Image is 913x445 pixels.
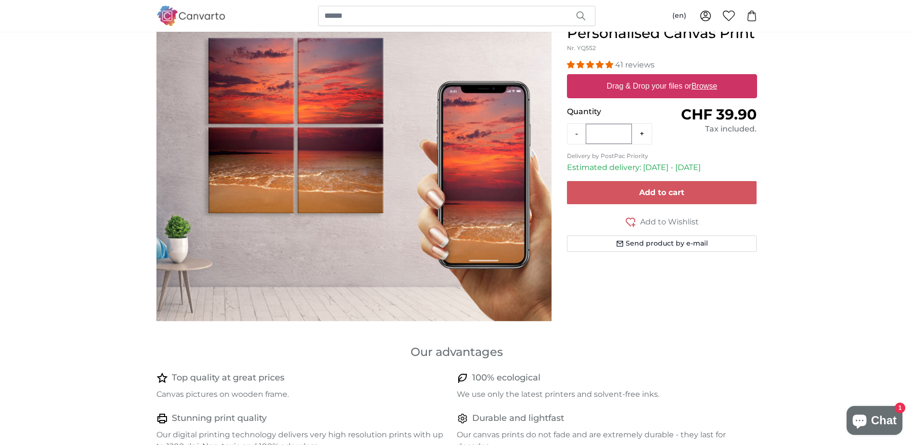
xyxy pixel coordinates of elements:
u: Browse [692,82,717,90]
button: Add to cart [567,181,757,204]
div: 1 of 1 [156,25,552,321]
span: 41 reviews [615,60,655,69]
span: CHF 39.90 [681,105,757,123]
p: Canvas pictures on wooden frame. [156,389,449,400]
inbox-online-store-chat: Shopify online store chat [844,406,905,437]
button: - [567,124,586,144]
p: Delivery by PostPac Priority [567,152,757,160]
span: 4.98 stars [567,60,615,69]
p: Estimated delivery: [DATE] - [DATE] [567,162,757,173]
label: Drag & Drop your files or [603,77,720,96]
div: Tax included. [662,123,757,135]
button: (en) [665,7,694,25]
h4: Stunning print quality [172,412,267,425]
span: Add to cart [639,188,684,197]
button: + [632,124,652,144]
h3: Our advantages [156,344,757,360]
p: We use only the latest printers and solvent-free inks. [457,389,749,400]
h4: 100% ecological [472,371,540,385]
button: Send product by e-mail [567,236,757,252]
button: Add to Wishlist [567,216,757,228]
span: Add to Wishlist [640,216,699,228]
img: Canvarto [156,6,226,26]
p: Quantity [567,106,662,118]
h4: Top quality at great prices [172,371,284,385]
img: personalised-canvas-print [156,25,552,321]
h4: Durable and lightfast [472,412,564,425]
h1: Personalised Canvas Print [567,25,757,42]
span: Nr. YQ552 [567,44,596,52]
